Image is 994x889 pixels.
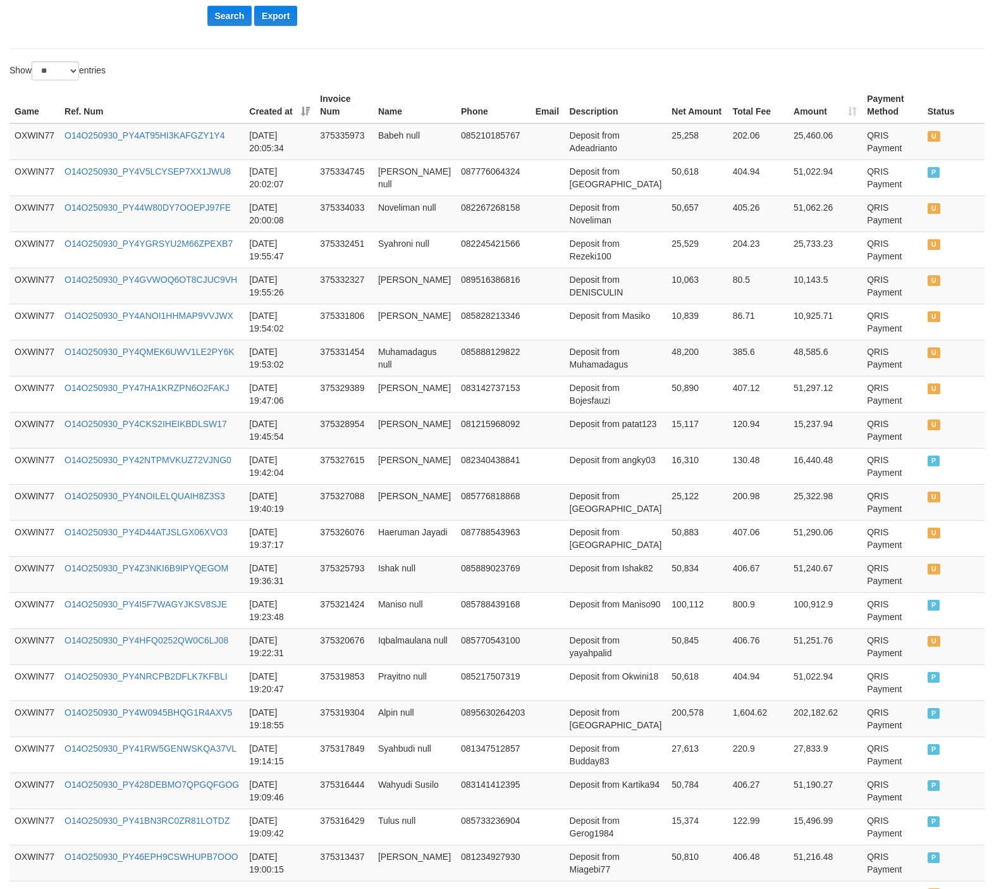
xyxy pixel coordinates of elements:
[373,376,456,412] td: [PERSON_NAME]
[862,845,922,881] td: QRIS Payment
[315,268,373,304] td: 375332327
[928,672,940,683] span: PAID
[456,484,531,520] td: 085776818868
[244,304,315,340] td: [DATE] 19:54:02
[788,737,862,773] td: 27,833.9
[315,628,373,664] td: 375320676
[666,520,727,556] td: 50,883
[64,347,235,357] a: O14O250930_PY4QMEK6UWV1LE2PY6K
[565,376,667,412] td: Deposit from Bojesfauzi
[565,268,667,304] td: Deposit from DENISCULIN
[373,448,456,484] td: [PERSON_NAME]
[244,340,315,376] td: [DATE] 19:53:02
[788,159,862,196] td: 51,022.94
[565,628,667,664] td: Deposit from yayahpalid
[244,556,315,592] td: [DATE] 19:36:31
[456,592,531,628] td: 085788439168
[666,484,727,520] td: 25,122
[456,448,531,484] td: 082340438841
[315,123,373,160] td: 375335973
[59,87,244,123] th: Ref. Num
[666,700,727,737] td: 200,578
[862,123,922,160] td: QRIS Payment
[862,809,922,845] td: QRIS Payment
[373,304,456,340] td: [PERSON_NAME]
[456,268,531,304] td: 089516386816
[244,845,315,881] td: [DATE] 19:00:15
[565,159,667,196] td: Deposit from [GEOGRAPHIC_DATA]
[928,275,940,286] span: UNPAID
[928,564,940,575] span: UNPAID
[728,87,788,123] th: Total Fee
[788,773,862,809] td: 51,190.27
[728,520,788,556] td: 407.06
[788,232,862,268] td: 25,733.23
[244,412,315,448] td: [DATE] 19:45:54
[728,123,788,160] td: 202.06
[788,376,862,412] td: 51,297.12
[244,773,315,809] td: [DATE] 19:09:46
[244,664,315,700] td: [DATE] 19:20:47
[728,773,788,809] td: 406.27
[315,304,373,340] td: 375331806
[923,87,985,123] th: Status
[9,87,59,123] th: Game
[244,484,315,520] td: [DATE] 19:40:19
[64,202,231,213] a: O14O250930_PY44W80DY7OOEPJ97FE
[666,448,727,484] td: 16,310
[244,448,315,484] td: [DATE] 19:42:04
[666,196,727,232] td: 50,657
[64,275,237,285] a: O14O250930_PY4GVWOQ6OT8CJUC9VH
[728,484,788,520] td: 200.98
[862,773,922,809] td: QRIS Payment
[928,780,940,791] span: PAID
[565,664,667,700] td: Deposit from Okwini18
[244,232,315,268] td: [DATE] 19:55:47
[64,383,230,393] a: O14O250930_PY47HA1KRZPN6O2FAKJ
[565,520,667,556] td: Deposit from [GEOGRAPHIC_DATA]
[928,203,940,214] span: UNPAID
[32,61,79,80] select: Showentries
[788,412,862,448] td: 15,237.94
[373,773,456,809] td: Wahyudi Susilo
[456,700,531,737] td: 0895630264203
[928,636,940,647] span: UNPAID
[666,232,727,268] td: 25,529
[666,737,727,773] td: 27,613
[456,304,531,340] td: 085828213346
[728,809,788,845] td: 122.99
[64,130,224,140] a: O14O250930_PY4AT95HI3KAFGZY1Y4
[728,556,788,592] td: 406.67
[315,196,373,232] td: 375334033
[928,167,940,178] span: PAID
[928,816,940,827] span: PAID
[862,448,922,484] td: QRIS Payment
[456,845,531,881] td: 081234927930
[373,845,456,881] td: [PERSON_NAME]
[373,809,456,845] td: Tulus null
[254,6,297,26] button: Export
[788,592,862,628] td: 100,912.9
[565,340,667,376] td: Deposit from Muhamadagus
[315,159,373,196] td: 375334745
[315,232,373,268] td: 375332451
[728,268,788,304] td: 80.5
[928,708,940,719] span: PAID
[315,484,373,520] td: 375327088
[928,456,940,466] span: PAID
[9,376,59,412] td: OXWIN77
[456,412,531,448] td: 081215968092
[928,600,940,611] span: PAID
[666,628,727,664] td: 50,845
[862,412,922,448] td: QRIS Payment
[456,340,531,376] td: 085888129822
[928,383,940,394] span: UNPAID
[565,448,667,484] td: Deposit from angky03
[728,664,788,700] td: 404.94
[788,304,862,340] td: 10,925.71
[928,420,940,430] span: UNPAID
[64,419,227,429] a: O14O250930_PY4CKS2IHEIKBDLSW17
[862,304,922,340] td: QRIS Payment
[862,737,922,773] td: QRIS Payment
[456,556,531,592] td: 085889023769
